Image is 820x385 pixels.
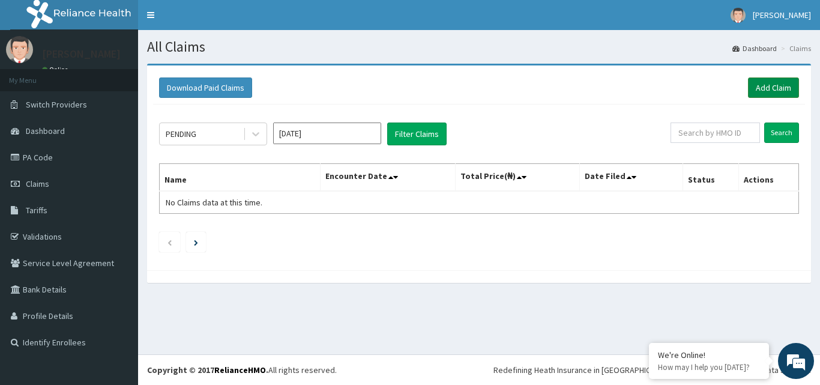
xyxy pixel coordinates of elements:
span: Tariffs [26,205,47,216]
span: Claims [26,178,49,189]
th: Date Filed [580,164,683,192]
th: Total Price(₦) [455,164,580,192]
span: [PERSON_NAME] [753,10,811,20]
p: How may I help you today? [658,362,760,372]
p: [PERSON_NAME] [42,49,121,59]
a: Online [42,65,71,74]
a: Dashboard [732,43,777,53]
span: Dashboard [26,126,65,136]
li: Claims [778,43,811,53]
a: Next page [194,237,198,247]
button: Filter Claims [387,123,447,145]
button: Download Paid Claims [159,77,252,98]
img: User Image [731,8,746,23]
a: Add Claim [748,77,799,98]
th: Name [160,164,321,192]
input: Search [764,123,799,143]
input: Search by HMO ID [671,123,760,143]
div: We're Online! [658,350,760,360]
th: Encounter Date [321,164,455,192]
th: Status [683,164,739,192]
a: RelianceHMO [214,365,266,375]
input: Select Month and Year [273,123,381,144]
span: No Claims data at this time. [166,197,262,208]
span: Switch Providers [26,99,87,110]
th: Actions [738,164,798,192]
strong: Copyright © 2017 . [147,365,268,375]
footer: All rights reserved. [138,354,820,385]
h1: All Claims [147,39,811,55]
div: PENDING [166,128,196,140]
a: Previous page [167,237,172,247]
div: Redefining Heath Insurance in [GEOGRAPHIC_DATA] using Telemedicine and Data Science! [493,364,811,376]
img: User Image [6,36,33,63]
